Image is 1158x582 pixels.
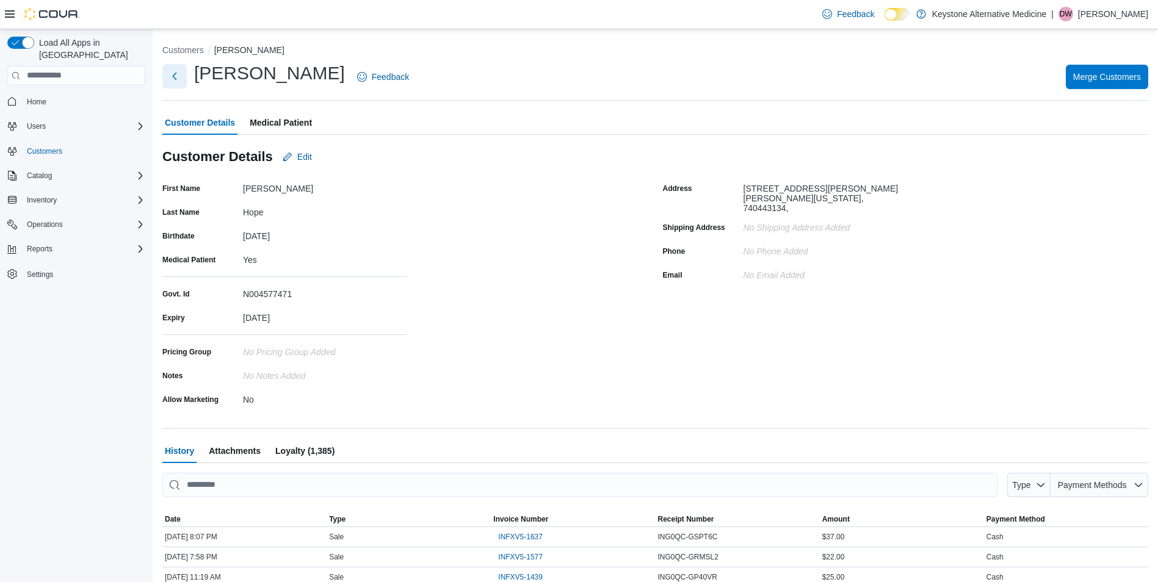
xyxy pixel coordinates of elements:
[1051,7,1054,21] p: |
[498,552,543,562] span: INFXV5-1577
[2,192,150,209] button: Inventory
[22,266,145,281] span: Settings
[27,195,57,205] span: Inventory
[2,265,150,282] button: Settings
[27,220,63,229] span: Operations
[986,572,1004,582] span: Cash
[162,207,200,217] label: Last Name
[22,217,68,232] button: Operations
[243,179,407,193] div: [PERSON_NAME]
[498,532,543,542] span: INFXV5-1637
[1078,7,1148,21] p: [PERSON_NAME]
[162,313,185,323] label: Expiry
[27,171,52,181] span: Catalog
[372,71,409,83] span: Feedback
[162,395,219,404] label: Allow Marketing
[243,308,407,323] div: [DATE]
[162,45,204,55] button: Customers
[22,144,67,159] a: Customers
[194,61,345,85] h1: [PERSON_NAME]
[1066,65,1148,89] button: Merge Customers
[22,168,145,183] span: Catalog
[984,512,1148,526] button: Payment Method
[663,246,686,256] label: Phone
[837,8,874,20] span: Feedback
[2,93,150,110] button: Home
[1058,480,1127,490] span: Payment Methods
[162,149,273,164] h3: Customer Details
[27,244,52,254] span: Reports
[162,473,997,497] input: This is a search bar. As you type, the results lower in the page will automatically filter.
[2,240,150,257] button: Reports
[329,552,344,562] span: Sale
[27,121,46,131] span: Users
[243,284,407,299] div: N004577471
[243,390,407,404] div: No
[165,532,217,542] span: [DATE] 8:07 PM
[243,366,407,381] div: No Notes added
[655,512,819,526] button: Receipt Number
[663,223,725,232] label: Shipping Address
[657,572,717,582] span: ING0QC-GP40VR
[209,439,261,463] span: Attachments
[22,193,145,207] span: Inventory
[1007,473,1051,497] button: Type
[165,572,221,582] span: [DATE] 11:19 AM
[744,218,907,232] div: No Shipping Address added
[329,514,346,524] span: Type
[162,347,211,357] label: Pricing Group
[22,193,62,207] button: Inventory
[1051,473,1148,497] button: Payment Methods
[297,151,312,163] span: Edit
[27,270,53,279] span: Settings
[275,439,335,463] span: Loyalty (1,385)
[162,44,1148,59] nav: An example of EuiBreadcrumbs
[22,242,57,256] button: Reports
[744,265,805,280] div: No Email added
[2,142,150,160] button: Customers
[22,267,58,282] a: Settings
[22,168,57,183] button: Catalog
[243,226,407,241] div: [DATE]
[27,97,46,107] span: Home
[498,572,543,582] span: INFXV5-1439
[329,572,344,582] span: Sale
[250,110,312,135] span: Medical Patient
[22,242,145,256] span: Reports
[214,45,284,55] button: [PERSON_NAME]
[162,184,200,193] label: First Name
[24,8,79,20] img: Cova
[162,255,215,265] label: Medical Patient
[493,514,548,524] span: Invoice Number
[22,95,51,109] a: Home
[7,88,145,315] nav: Complex example
[243,203,407,217] div: Hope
[243,342,407,357] div: No Pricing Group Added
[162,289,190,299] label: Govt. Id
[657,514,714,524] span: Receipt Number
[165,439,194,463] span: History
[986,514,1045,524] span: Payment Method
[2,167,150,184] button: Catalog
[663,184,692,193] label: Address
[278,145,317,169] button: Edit
[657,552,718,562] span: ING0QC-GRMSL2
[2,216,150,233] button: Operations
[162,512,327,526] button: Date
[932,7,1047,21] p: Keystone Alternative Medicine
[165,514,181,524] span: Date
[986,532,1004,542] span: Cash
[986,552,1004,562] span: Cash
[744,242,808,256] div: No Phone added
[657,532,717,542] span: ING0QC-GSPT6C
[329,532,344,542] span: Sale
[162,64,187,88] button: Next
[1058,7,1073,21] div: Douglas Winn
[22,94,145,109] span: Home
[327,512,491,526] button: Type
[162,231,195,241] label: Birthdate
[820,550,984,564] div: $22.00
[493,530,548,544] button: INFXV5-1637
[22,119,145,134] span: Users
